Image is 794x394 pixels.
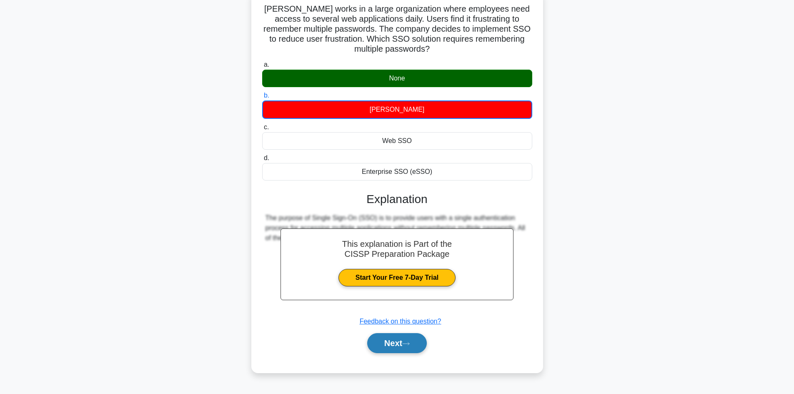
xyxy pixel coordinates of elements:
div: None [262,70,532,87]
div: The purpose of Single Sign-On (SSO) is to provide users with a single authentication process for ... [266,213,529,243]
h3: Explanation [267,192,527,206]
div: [PERSON_NAME] [262,100,532,119]
button: Next [367,333,427,353]
a: Feedback on this question? [360,318,441,325]
span: b. [264,92,269,99]
a: Start Your Free 7-Day Trial [338,269,456,286]
div: Web SSO [262,132,532,150]
h5: [PERSON_NAME] works in a large organization where employees need access to several web applicatio... [261,4,533,55]
span: d. [264,154,269,161]
span: c. [264,123,269,130]
div: Enterprise SSO (eSSO) [262,163,532,181]
span: a. [264,61,269,68]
